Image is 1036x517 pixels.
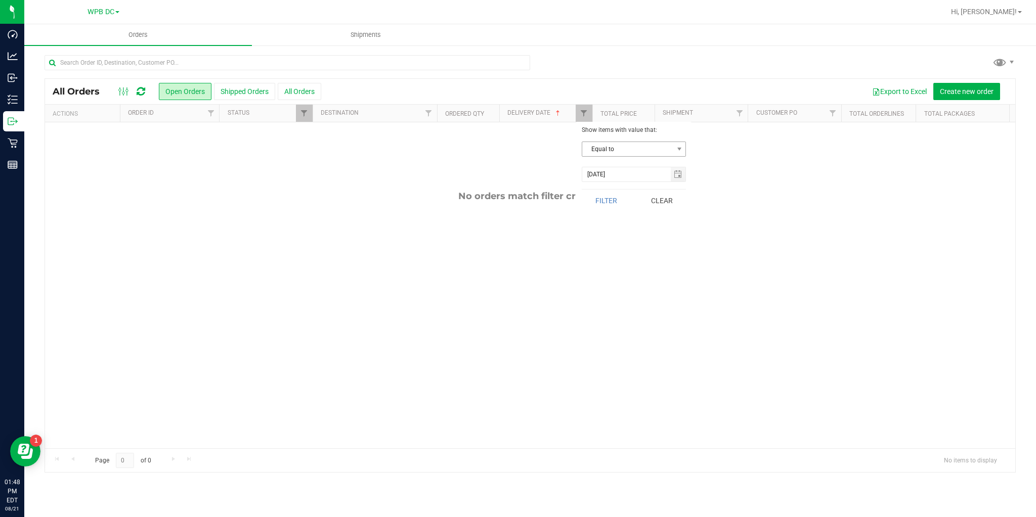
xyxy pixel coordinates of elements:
[8,138,18,148] inline-svg: Retail
[115,30,161,39] span: Orders
[10,436,40,466] iframe: Resource center
[940,87,994,96] span: Create new order
[637,190,686,212] button: Clear
[671,167,685,181] span: select
[53,86,110,97] span: All Orders
[8,51,18,61] inline-svg: Analytics
[214,83,275,100] button: Shipped Orders
[8,160,18,170] inline-svg: Reports
[296,105,313,122] a: Filter
[866,83,933,100] button: Export to Excel
[30,435,42,447] iframe: Resource center unread badge
[507,109,562,116] a: Delivery Date
[825,105,841,122] a: Filter
[576,122,692,215] form: Show items with value that:
[933,83,1000,100] button: Create new order
[582,167,671,181] input: Value
[337,30,395,39] span: Shipments
[53,110,116,117] div: Actions
[87,453,159,468] span: Page of 0
[663,109,693,116] a: Shipment
[445,110,484,117] a: Ordered qty
[45,191,1015,202] div: No orders match filter criteria.
[936,453,1005,468] span: No items to display
[8,73,18,83] inline-svg: Inbound
[8,116,18,126] inline-svg: Outbound
[159,83,211,100] button: Open Orders
[420,105,437,122] a: Filter
[951,8,1017,16] span: Hi, [PERSON_NAME]!
[673,142,685,156] span: select
[8,95,18,105] inline-svg: Inventory
[278,83,321,100] button: All Orders
[202,105,219,122] a: Filter
[849,110,904,117] a: Total Orderlines
[228,109,249,116] a: Status
[45,55,530,70] input: Search Order ID, Destination, Customer PO...
[576,105,592,122] a: Filter
[88,8,114,16] span: WPB DC
[5,478,20,505] p: 01:48 PM EDT
[600,110,637,117] a: Total Price
[924,110,975,117] a: Total Packages
[5,505,20,512] p: 08/21
[756,109,797,116] a: Customer PO
[24,24,252,45] a: Orders
[8,29,18,39] inline-svg: Dashboard
[128,109,154,116] a: Order ID
[582,126,686,134] div: Show items with value that:
[731,105,748,122] a: Filter
[321,109,359,116] a: Destination
[582,190,630,212] button: Filter
[582,142,673,156] span: Equal to
[252,24,480,45] a: Shipments
[582,142,686,157] span: Operator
